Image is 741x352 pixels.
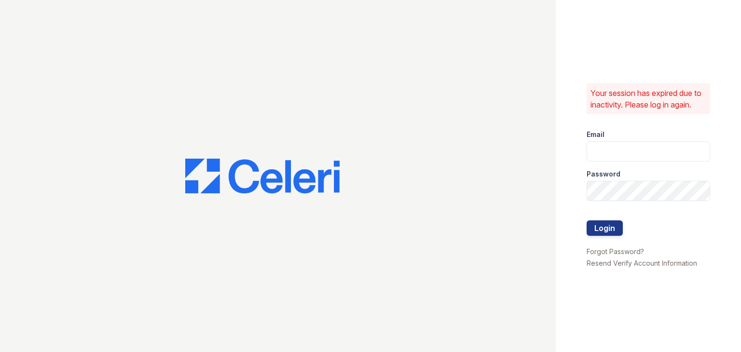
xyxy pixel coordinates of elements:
[587,169,620,179] label: Password
[587,130,604,139] label: Email
[590,87,706,110] p: Your session has expired due to inactivity. Please log in again.
[587,247,644,256] a: Forgot Password?
[185,159,340,193] img: CE_Logo_Blue-a8612792a0a2168367f1c8372b55b34899dd931a85d93a1a3d3e32e68fde9ad4.png
[587,259,697,267] a: Resend Verify Account Information
[587,220,623,236] button: Login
